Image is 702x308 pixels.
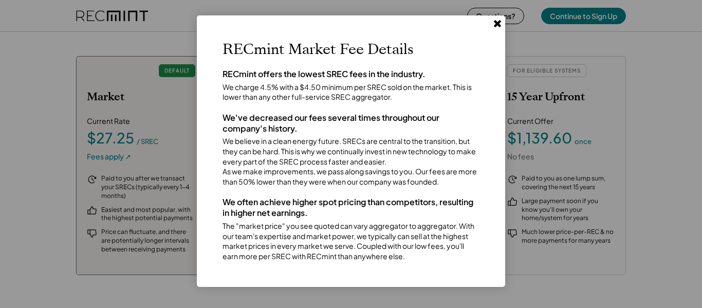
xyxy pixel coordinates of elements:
[223,41,479,59] h2: RECmint Market Fee Details
[223,136,479,187] div: We believe in a clean energy future. SRECs are central to the transition, but they can be hard. T...
[223,197,479,219] div: We often achieve higher spot pricing than competitors, resulting in higher net earnings.
[223,113,479,134] div: We've decreased our fees several times throughout our company's history.
[223,69,479,80] div: RECmint offers the lowest SREC fees in the industry.
[223,82,479,102] div: We charge 4.5% with a $4.50 minimum per SREC sold on the market. This is lower than any other ful...
[223,221,479,261] div: The "market price" you see quoted can vary aggregator to aggregator. With our team's expertise an...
